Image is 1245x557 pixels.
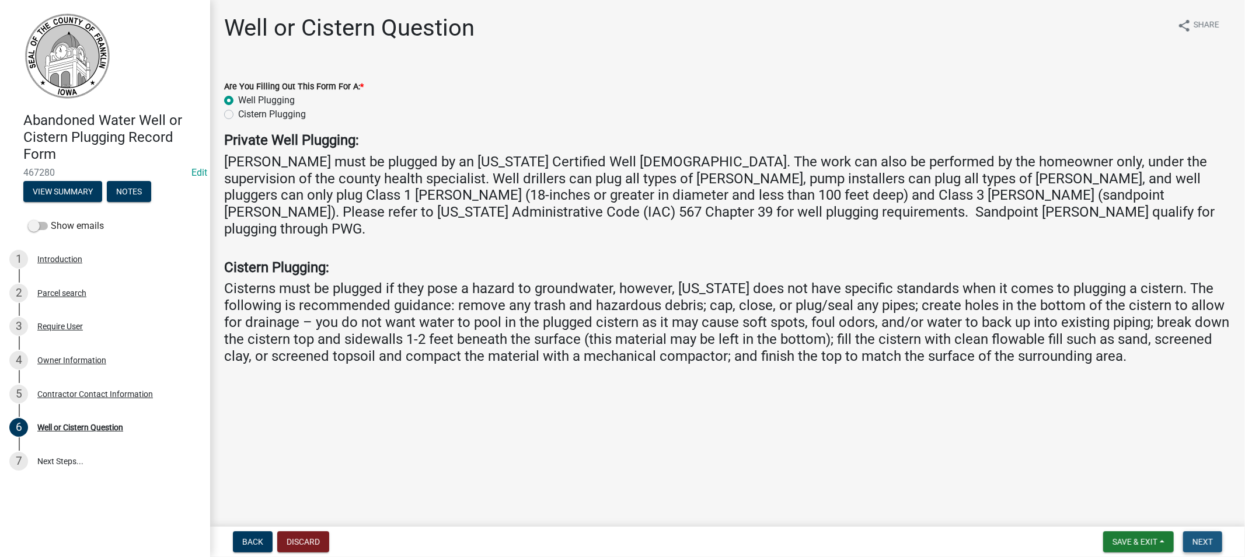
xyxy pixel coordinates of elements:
[23,112,201,162] h4: Abandoned Water Well or Cistern Plugging Record Form
[224,280,1231,364] h4: Cisterns must be plugged if they pose a hazard to groundwater, however, [US_STATE] does not have ...
[107,188,151,197] wm-modal-confirm: Notes
[238,93,295,107] label: Well Plugging
[238,107,306,121] label: Cistern Plugging
[37,289,86,297] div: Parcel search
[191,167,207,178] a: Edit
[9,284,28,302] div: 2
[23,181,102,202] button: View Summary
[277,531,329,552] button: Discard
[224,83,364,91] label: Are You Filling Out This Form For A:
[9,418,28,437] div: 6
[23,167,187,178] span: 467280
[9,385,28,403] div: 5
[107,181,151,202] button: Notes
[242,537,263,546] span: Back
[233,531,273,552] button: Back
[28,219,104,233] label: Show emails
[23,188,102,197] wm-modal-confirm: Summary
[23,12,111,100] img: Franklin County, Iowa
[224,259,329,276] strong: Cistern Plugging:
[9,317,28,336] div: 3
[37,356,106,364] div: Owner Information
[9,351,28,370] div: 4
[37,255,82,263] div: Introduction
[224,14,475,42] h1: Well or Cistern Question
[1192,537,1213,546] span: Next
[1177,19,1191,33] i: share
[37,322,83,330] div: Require User
[1168,14,1229,37] button: shareShare
[37,423,123,431] div: Well or Cistern Question
[191,167,207,178] wm-modal-confirm: Edit Application Number
[1103,531,1174,552] button: Save & Exit
[1113,537,1157,546] span: Save & Exit
[224,132,359,148] strong: Private Well Plugging:
[9,250,28,269] div: 1
[9,452,28,471] div: 7
[1194,19,1219,33] span: Share
[37,390,153,398] div: Contractor Contact Information
[224,154,1231,255] h4: [PERSON_NAME] must be plugged by an [US_STATE] Certified Well [DEMOGRAPHIC_DATA]. The work can al...
[1183,531,1222,552] button: Next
